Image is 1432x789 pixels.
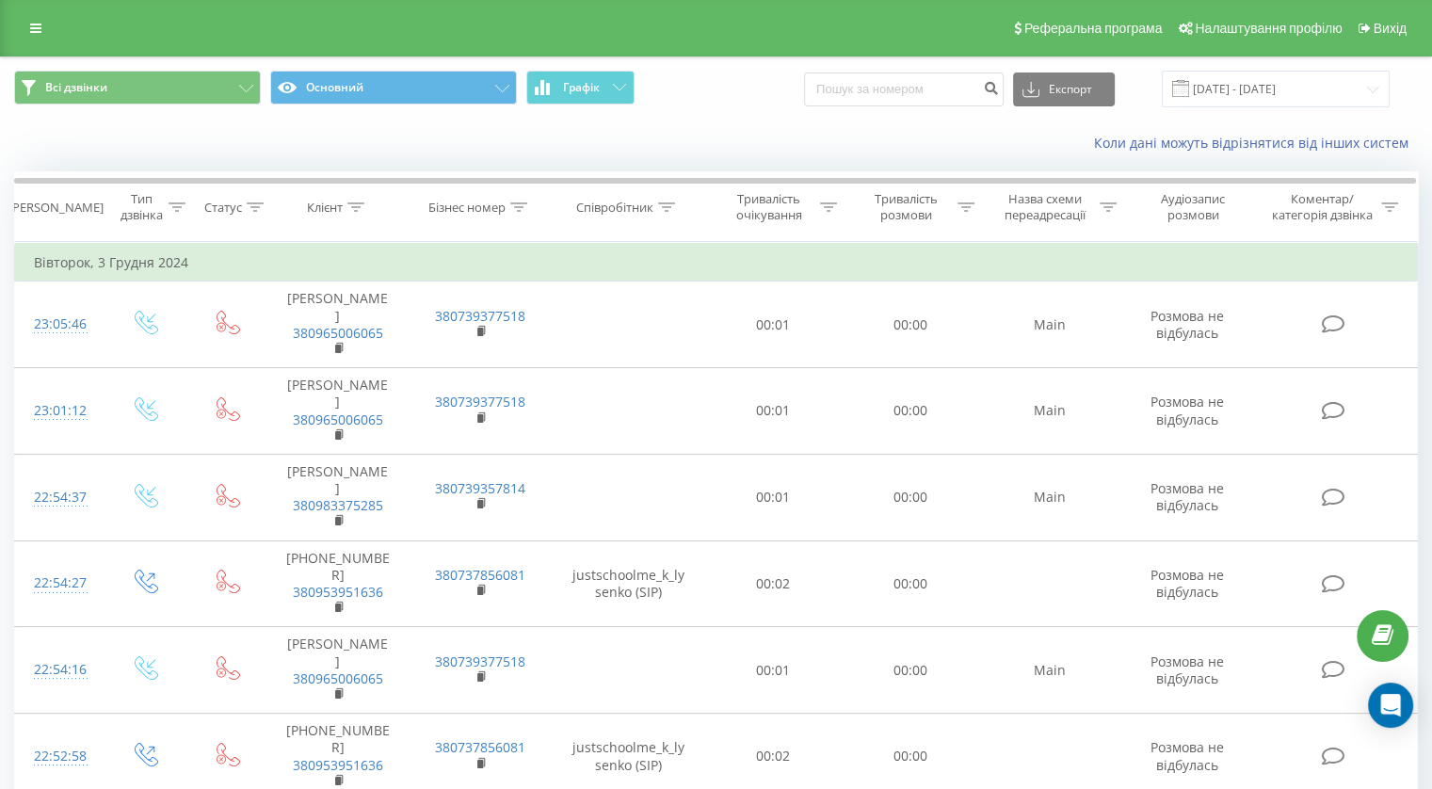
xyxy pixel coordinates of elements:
a: Коли дані можуть відрізнятися вiд інших систем [1094,134,1418,152]
a: 380737856081 [435,738,525,756]
a: 380739377518 [435,393,525,411]
span: Реферальна програма [1024,21,1163,36]
span: Розмова не відбулась [1150,738,1224,773]
div: Аудіозапис розмови [1138,191,1248,223]
a: 380739377518 [435,652,525,670]
div: Тип дзвінка [119,191,163,223]
div: Статус [204,200,242,216]
span: Розмова не відбулась [1150,479,1224,514]
span: Розмова не відбулась [1150,566,1224,601]
div: 23:05:46 [34,306,84,343]
a: 380965006065 [293,411,383,428]
div: Open Intercom Messenger [1368,683,1413,728]
td: Main [978,282,1120,368]
td: 00:00 [842,627,978,714]
td: 00:01 [705,368,842,455]
div: Коментар/категорія дзвінка [1266,191,1376,223]
td: [PERSON_NAME] [266,282,409,368]
a: 380965006065 [293,669,383,687]
td: 00:00 [842,540,978,627]
span: Налаштування профілю [1195,21,1342,36]
td: Main [978,454,1120,540]
div: 23:01:12 [34,393,84,429]
td: justschoolme_k_lysenko (SIP) [552,540,705,627]
a: 380983375285 [293,496,383,514]
td: 00:00 [842,454,978,540]
a: 380965006065 [293,324,383,342]
td: Вівторок, 3 Грудня 2024 [15,244,1418,282]
div: Тривалість розмови [859,191,953,223]
td: 00:02 [705,540,842,627]
div: Клієнт [307,200,343,216]
button: Експорт [1013,72,1115,106]
a: 380737856081 [435,566,525,584]
button: Основний [270,71,517,105]
a: 380953951636 [293,583,383,601]
td: [PERSON_NAME] [266,368,409,455]
td: 00:00 [842,282,978,368]
td: 00:01 [705,627,842,714]
span: Розмова не відбулась [1150,652,1224,687]
div: Співробітник [576,200,653,216]
td: Main [978,627,1120,714]
div: 22:52:58 [34,738,84,775]
td: Main [978,368,1120,455]
td: 00:01 [705,454,842,540]
td: 00:01 [705,282,842,368]
td: [PERSON_NAME] [266,627,409,714]
td: [PERSON_NAME] [266,454,409,540]
span: Всі дзвінки [45,80,107,95]
input: Пошук за номером [804,72,1004,106]
a: 380953951636 [293,756,383,774]
a: 380739377518 [435,307,525,325]
div: Бізнес номер [428,200,506,216]
button: Графік [526,71,635,105]
div: Назва схеми переадресації [996,191,1095,223]
td: [PHONE_NUMBER] [266,540,409,627]
div: 22:54:16 [34,652,84,688]
a: 380739357814 [435,479,525,497]
button: Всі дзвінки [14,71,261,105]
div: [PERSON_NAME] [8,200,104,216]
span: Графік [563,81,600,94]
span: Розмова не відбулась [1150,307,1224,342]
td: 00:00 [842,368,978,455]
div: 22:54:37 [34,479,84,516]
span: Розмова не відбулась [1150,393,1224,427]
div: 22:54:27 [34,565,84,602]
div: Тривалість очікування [722,191,816,223]
span: Вихід [1374,21,1407,36]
